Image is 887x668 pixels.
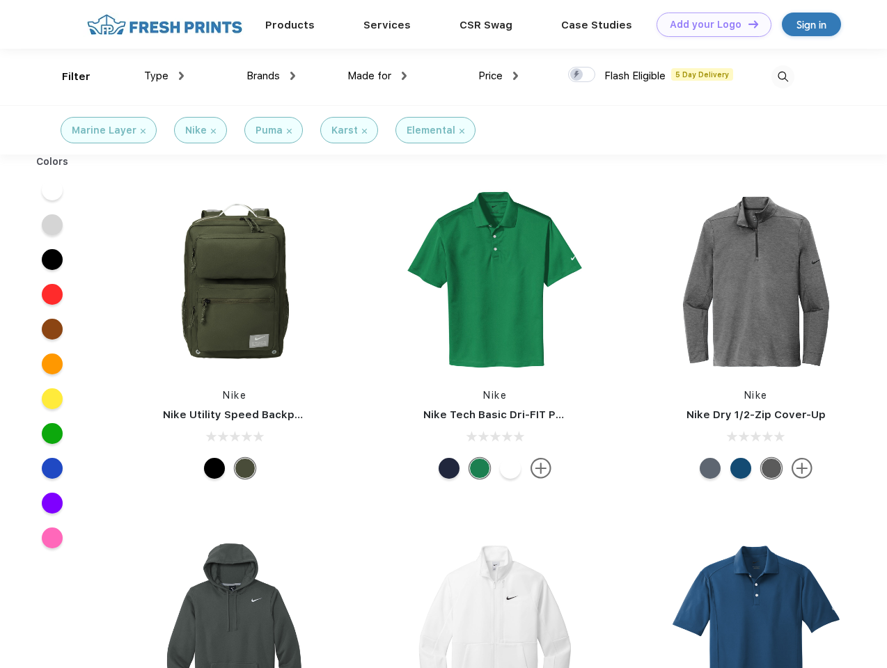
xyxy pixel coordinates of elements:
span: Type [144,70,168,82]
span: Price [478,70,503,82]
img: dropdown.png [179,72,184,80]
span: Made for [347,70,391,82]
div: Colors [26,154,79,169]
a: Nike [483,390,507,401]
img: filter_cancel.svg [362,129,367,134]
div: Black [204,458,225,479]
img: filter_cancel.svg [141,129,146,134]
a: Sign in [782,13,841,36]
img: filter_cancel.svg [211,129,216,134]
div: Elemental [407,123,455,138]
img: DT [748,20,758,28]
img: func=resize&h=266 [142,189,327,374]
div: Black Heather [761,458,782,479]
img: filter_cancel.svg [287,129,292,134]
img: dropdown.png [290,72,295,80]
img: filter_cancel.svg [460,129,464,134]
div: Navy Heather [700,458,721,479]
div: Filter [62,69,91,85]
img: desktop_search.svg [771,65,794,88]
span: Brands [246,70,280,82]
img: more.svg [531,458,551,479]
a: Nike Tech Basic Dri-FIT Polo [423,408,572,421]
a: Nike Dry 1/2-Zip Cover-Up [686,408,826,421]
a: Nike [223,390,246,401]
a: CSR Swag [460,19,512,31]
div: Puma [256,123,283,138]
img: func=resize&h=266 [664,189,849,374]
div: Karst [331,123,358,138]
div: Midnight Navy [439,458,460,479]
img: more.svg [792,458,813,479]
a: Nike Utility Speed Backpack [163,408,313,421]
div: White [500,458,521,479]
img: func=resize&h=266 [402,189,588,374]
div: Add your Logo [670,19,741,31]
div: Nike [185,123,207,138]
div: Gym Blue [730,458,751,479]
img: fo%20logo%202.webp [83,13,246,37]
div: Luck Green [469,458,490,479]
a: Services [363,19,411,31]
span: Flash Eligible [604,70,666,82]
a: Products [265,19,315,31]
img: dropdown.png [513,72,518,80]
div: Cargo Khaki [235,458,256,479]
div: Sign in [796,17,826,33]
span: 5 Day Delivery [671,68,733,81]
img: dropdown.png [402,72,407,80]
a: Nike [744,390,768,401]
div: Marine Layer [72,123,136,138]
